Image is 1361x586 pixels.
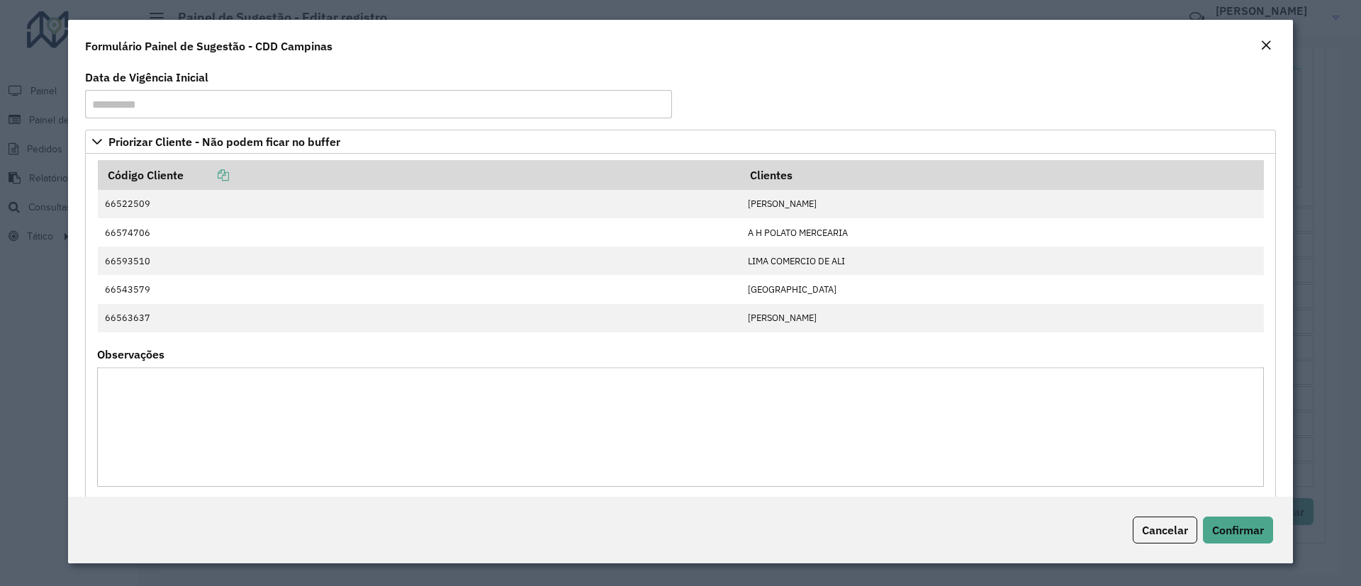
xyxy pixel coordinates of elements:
[98,275,741,303] td: 66543579
[98,160,741,190] th: Código Cliente
[98,218,741,247] td: 66574706
[1203,517,1273,543] button: Confirmar
[85,38,332,55] h4: Formulário Painel de Sugestão - CDD Campinas
[740,275,1263,303] td: [GEOGRAPHIC_DATA]
[1133,517,1197,543] button: Cancelar
[108,136,340,147] span: Priorizar Cliente - Não podem ficar no buffer
[98,304,741,332] td: 66563637
[1256,37,1276,55] button: Close
[740,218,1263,247] td: A H POLATO MERCEARIA
[740,247,1263,275] td: LIMA COMERCIO DE ALI
[740,160,1263,190] th: Clientes
[85,69,208,86] label: Data de Vigência Inicial
[1212,523,1264,537] span: Confirmar
[1260,40,1272,51] em: Fechar
[740,190,1263,218] td: [PERSON_NAME]
[97,346,164,363] label: Observações
[184,168,229,182] a: Copiar
[740,304,1263,332] td: [PERSON_NAME]
[98,190,741,218] td: 66522509
[98,247,741,275] td: 66593510
[1142,523,1188,537] span: Cancelar
[85,130,1276,154] a: Priorizar Cliente - Não podem ficar no buffer
[85,154,1276,505] div: Priorizar Cliente - Não podem ficar no buffer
